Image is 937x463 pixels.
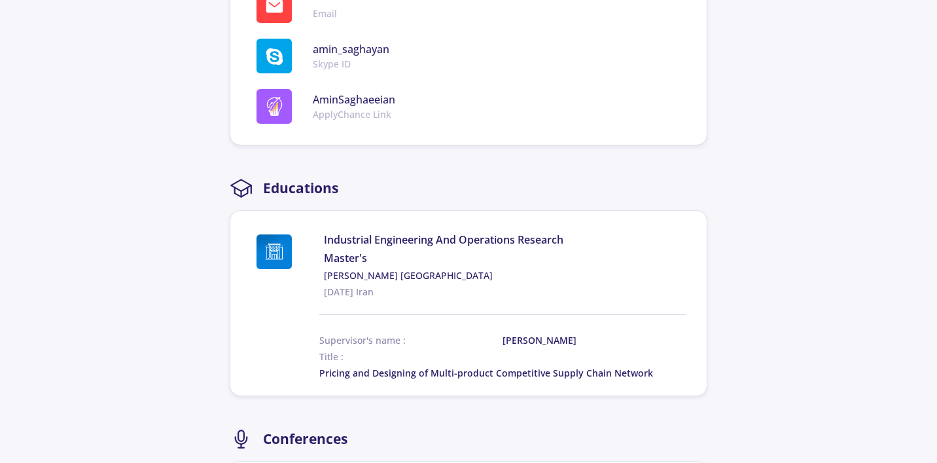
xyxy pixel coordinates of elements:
span: Email [313,7,337,20]
span: AminSaghaeeian [313,92,395,107]
span: Supervisor's name : [319,333,503,347]
span: ApplyChance Link [313,107,395,121]
span: Industrial Engineering And Operations Research [324,232,686,248]
span: Pricing and Designing of Multi-product Competitive Supply Chain Network [319,367,653,379]
span: Skype ID [313,57,389,71]
h2: Educations [263,180,338,196]
img: Khaje Nassir Toosi University of Technology logo [256,234,292,269]
span: amin_saghayan [313,41,389,57]
span: Master's [324,250,686,266]
span: [DATE] Iran [324,285,686,299]
span: Title : [319,350,344,363]
img: logo [265,97,284,116]
a: [PERSON_NAME] [GEOGRAPHIC_DATA] [324,269,686,282]
span: [PERSON_NAME] [503,333,625,347]
h2: Conferences [263,431,347,447]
